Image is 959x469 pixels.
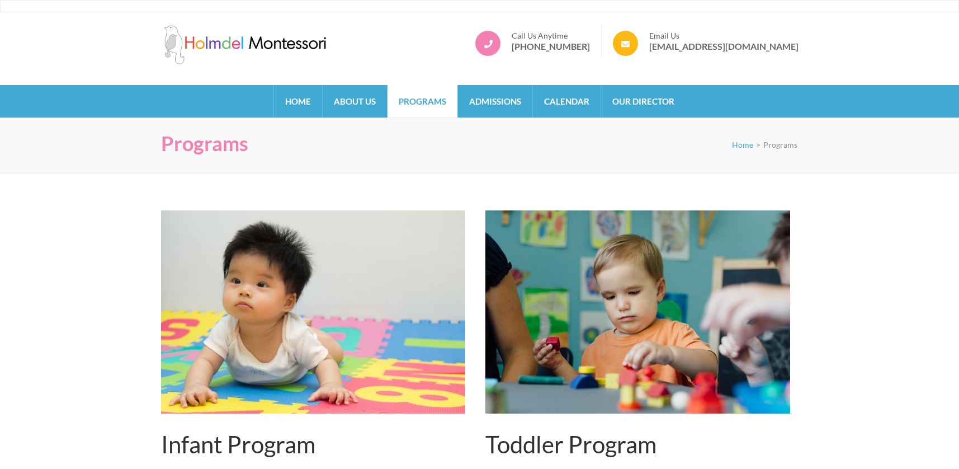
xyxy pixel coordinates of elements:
span: Call Us Anytime [512,31,590,41]
a: About Us [323,85,387,118]
a: [PHONE_NUMBER] [512,41,590,52]
img: Holmdel Montessori School [161,25,329,64]
a: Programs [388,85,457,118]
span: > [756,140,760,149]
h2: Toddler Program [485,430,790,458]
h2: Infant Program [161,430,466,458]
h1: Programs [161,132,248,156]
a: Admissions [458,85,532,118]
a: Calendar [533,85,601,118]
span: Email Us [649,31,799,41]
a: [EMAIL_ADDRESS][DOMAIN_NAME] [649,41,799,52]
a: Home [274,85,322,118]
a: Home [732,140,753,149]
a: Our Director [601,85,686,118]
